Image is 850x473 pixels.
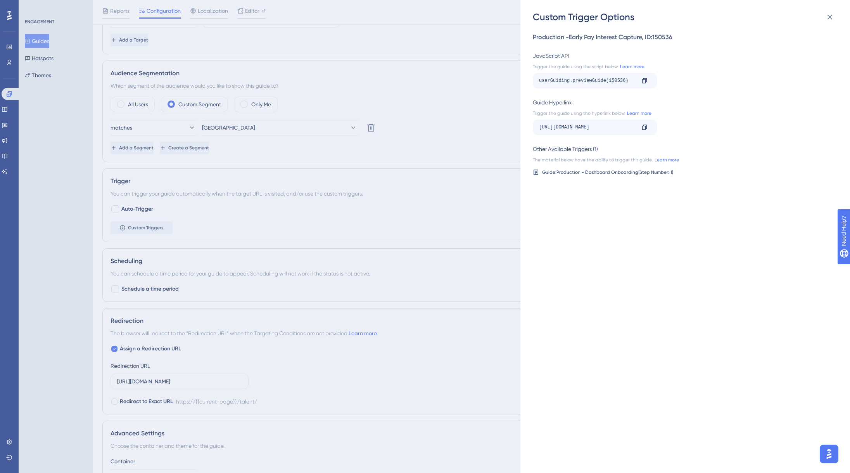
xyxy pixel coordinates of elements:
[539,121,635,133] div: [URL][DOMAIN_NAME]
[625,110,651,116] a: Learn more
[539,75,635,87] div: userGuiding.previewGuide(150536)
[533,11,839,23] div: Custom Trigger Options
[533,33,833,42] div: Production -Early Pay Interest Capture , ID: 150536
[817,442,841,466] iframe: UserGuiding AI Assistant Launcher
[542,169,673,175] div: Guide: Production - Dashboard Onboarding (Step Number: 1 )
[533,98,833,107] div: Guide Hyperlink
[653,157,679,163] a: Learn more
[18,2,48,11] span: Need Help?
[533,51,833,61] div: JavaScript API
[533,157,833,163] div: The material below have the ability to trigger this guide.
[533,110,833,116] div: Trigger the guide using the hyperlink below.
[533,144,833,154] div: Other Available Triggers (1)
[618,64,644,70] a: Learn more
[533,64,833,70] div: Trigger the guide using the script below.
